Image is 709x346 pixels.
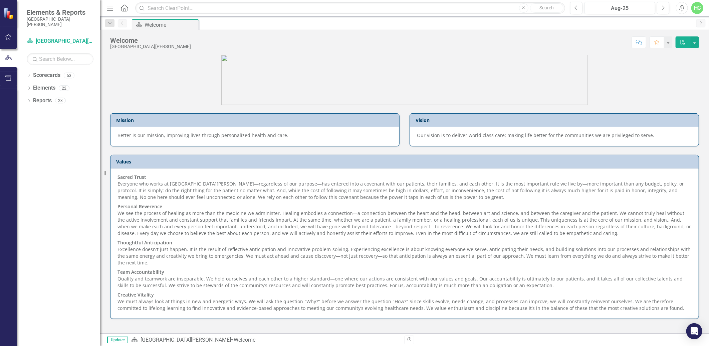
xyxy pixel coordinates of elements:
[116,159,695,164] h3: Values
[117,174,146,180] strong: Sacred Trust
[691,2,703,14] button: HC
[117,239,172,246] strong: Thoughtful Anticipation
[3,8,15,19] img: ClearPoint Strategy
[110,37,191,44] div: Welcome
[686,323,702,339] div: Open Intercom Messenger
[539,5,554,10] span: Search
[117,267,692,290] p: Quality and teamwork are inseparable. We hold ourselves and each other to a higher standard—one w...
[27,8,93,16] span: Elements & Reports
[55,98,66,104] div: 23
[110,44,191,49] div: [GEOGRAPHIC_DATA][PERSON_NAME]
[584,2,655,14] button: Aug-25
[234,337,255,343] div: Welcome
[33,97,52,105] a: Reports
[117,238,692,267] p: Excellence doesn't just happen. It is the result of reflective anticipation and innovative proble...
[117,203,162,210] strong: Personal Reverence
[417,132,692,139] p: Our vision is to deliver world class care; making life better for the communities we are privileg...
[116,118,396,123] h3: Mission
[27,53,93,65] input: Search Below...
[145,21,197,29] div: Welcome
[33,72,60,79] a: Scorecards
[117,290,692,312] p: We must always look at things in new and energetic ways. We will ask the question "Why?" before w...
[59,85,69,91] div: 22
[117,292,154,298] strong: Creative Vitality
[117,174,692,202] p: Everyone who works at [GEOGRAPHIC_DATA][PERSON_NAME]—regardless of our purpose—has entered into a...
[27,16,93,27] small: [GEOGRAPHIC_DATA][PERSON_NAME]
[141,337,231,343] a: [GEOGRAPHIC_DATA][PERSON_NAME]
[107,337,128,343] span: Updater
[530,3,563,13] button: Search
[135,2,565,14] input: Search ClearPoint...
[33,84,55,92] a: Elements
[131,336,400,344] div: »
[27,37,93,45] a: [GEOGRAPHIC_DATA][PERSON_NAME]
[587,4,653,12] div: Aug-25
[64,73,74,78] div: 53
[416,118,695,123] h3: Vision
[117,202,692,238] p: We see the process of healing as more than the medicine we administer. Healing embodies a connect...
[117,132,392,139] p: Better is our mission, improving lives through personalized health and care.
[117,269,164,275] strong: Team Accountability
[221,55,588,105] img: SJRMC%20new%20logo%203.jpg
